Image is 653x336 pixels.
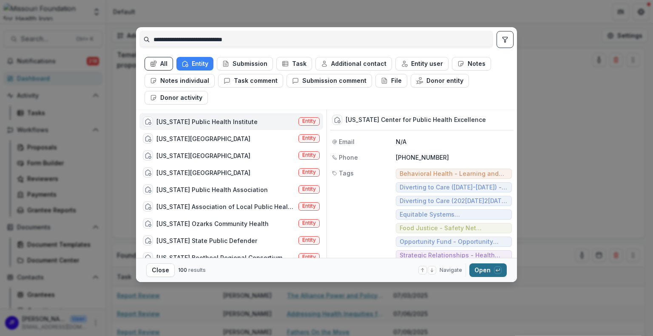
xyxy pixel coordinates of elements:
button: Submission comment [287,74,372,88]
p: [PHONE_NUMBER] [396,153,512,162]
span: Entity [302,220,316,226]
p: N/A [396,137,512,146]
button: Donor activity [145,91,208,104]
span: Entity [302,254,316,260]
div: [US_STATE] State Public Defender [156,236,257,245]
span: Equitable Systems (202[DATE]2[DATE] [400,211,508,218]
span: Entity [302,203,316,209]
button: Donor entity [411,74,469,88]
div: [US_STATE][GEOGRAPHIC_DATA] [156,134,250,143]
div: [US_STATE][GEOGRAPHIC_DATA] [156,168,250,177]
span: Entity [302,186,316,192]
button: Entity [176,57,213,71]
button: File [375,74,407,88]
button: Task [276,57,312,71]
button: toggle filters [497,31,514,48]
div: [US_STATE] Ozarks Community Health [156,219,269,228]
div: [US_STATE] Public Health Institute [156,117,258,126]
span: Diverting to Care ([DATE]-[DATE]) - Community-based - Supporting Rural Communities [400,184,508,191]
div: [US_STATE] Association of Local Public Health Agencies [156,202,295,211]
span: Behavioral Health - Learning and Adaptation [400,170,508,178]
button: Open [469,263,507,277]
button: Notes individual [145,74,215,88]
span: Entity [302,118,316,124]
div: [US_STATE] Public Health Association [156,185,268,194]
span: Phone [339,153,358,162]
button: Notes [452,57,491,71]
span: Entity [302,152,316,158]
button: Additional contact [315,57,392,71]
span: 100 [178,267,187,273]
button: Task comment [218,74,283,88]
span: Entity [302,135,316,141]
span: Entity [302,237,316,243]
div: [US_STATE] Center for Public Health Excellence [346,116,486,124]
span: Navigate [440,266,462,274]
button: Close [146,263,175,277]
span: Opportunity Fund - Opportunity Fund - Grants/Contracts [400,238,508,246]
span: Email [339,137,355,146]
span: Diverting to Care (202[DATE]2[DATE] Learning and Adaptation [400,198,508,205]
button: All [145,57,173,71]
button: Entity user [395,57,449,71]
div: [US_STATE] Bootheel Regional Consortium [156,253,282,262]
span: Food Justice - Safety Net Subsystem [400,225,508,232]
span: Strategic Relationships - Health Equity Fund [400,252,508,259]
span: Entity [302,169,316,175]
span: Tags [339,169,354,178]
div: [US_STATE][GEOGRAPHIC_DATA] [156,151,250,160]
button: Submission [217,57,273,71]
span: results [188,267,206,273]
